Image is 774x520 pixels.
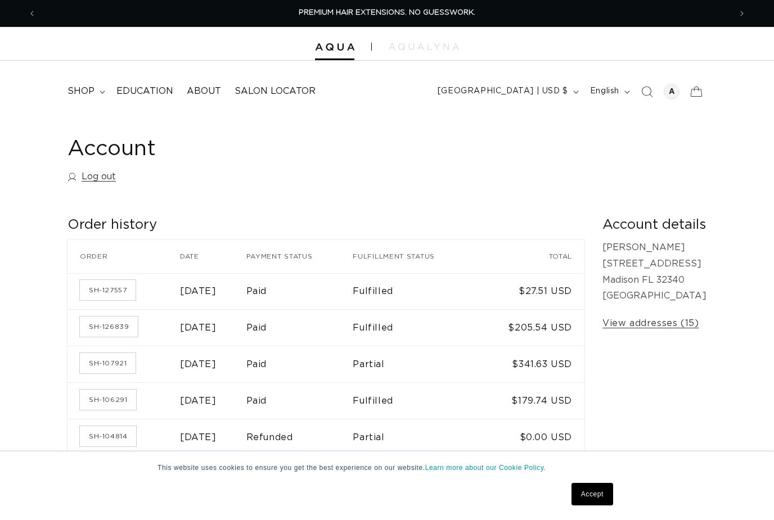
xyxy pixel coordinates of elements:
[730,3,754,24] button: Next announcement
[80,426,136,446] a: Order number SH-104814
[80,280,136,300] a: Order number SH-127557
[389,43,459,50] img: aqualyna.com
[353,346,481,382] td: Partial
[180,360,217,369] time: [DATE]
[61,79,110,104] summary: shop
[353,419,481,455] td: Partial
[110,79,180,104] a: Education
[67,135,706,163] h1: Account
[187,85,221,97] span: About
[571,483,613,505] a: Accept
[228,79,322,104] a: Salon Locator
[246,273,353,310] td: Paid
[315,43,354,51] img: Aqua Hair Extensions
[353,382,481,419] td: Fulfilled
[246,239,353,273] th: Payment status
[353,273,481,310] td: Fulfilled
[602,216,706,234] h2: Account details
[180,239,246,273] th: Date
[180,323,217,332] time: [DATE]
[67,239,180,273] th: Order
[590,85,619,97] span: English
[481,419,584,455] td: $0.00 USD
[602,239,706,304] p: [PERSON_NAME] [STREET_ADDRESS] Madison FL 32340 [GEOGRAPHIC_DATA]
[353,239,481,273] th: Fulfillment status
[180,433,217,442] time: [DATE]
[353,309,481,346] td: Fulfilled
[80,316,138,337] a: Order number SH-126839
[481,273,584,310] td: $27.51 USD
[157,463,616,473] p: This website uses cookies to ensure you get the best experience on our website.
[80,390,136,410] a: Order number SH-106291
[583,81,634,102] button: English
[438,85,568,97] span: [GEOGRAPHIC_DATA] | USD $
[67,216,584,234] h2: Order history
[299,9,475,16] span: PREMIUM HAIR EXTENSIONS. NO GUESSWORK.
[481,309,584,346] td: $205.54 USD
[246,382,353,419] td: Paid
[67,85,94,97] span: shop
[481,382,584,419] td: $179.74 USD
[602,315,699,332] a: View addresses (15)
[80,353,136,373] a: Order number SH-107921
[481,346,584,382] td: $341.63 USD
[180,79,228,104] a: About
[180,287,217,296] time: [DATE]
[116,85,173,97] span: Education
[20,3,44,24] button: Previous announcement
[246,346,353,382] td: Paid
[425,464,546,472] a: Learn more about our Cookie Policy.
[246,419,353,455] td: Refunded
[634,79,659,104] summary: Search
[67,169,116,185] a: Log out
[431,81,583,102] button: [GEOGRAPHIC_DATA] | USD $
[481,239,584,273] th: Total
[180,396,217,405] time: [DATE]
[246,309,353,346] td: Paid
[235,85,316,97] span: Salon Locator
